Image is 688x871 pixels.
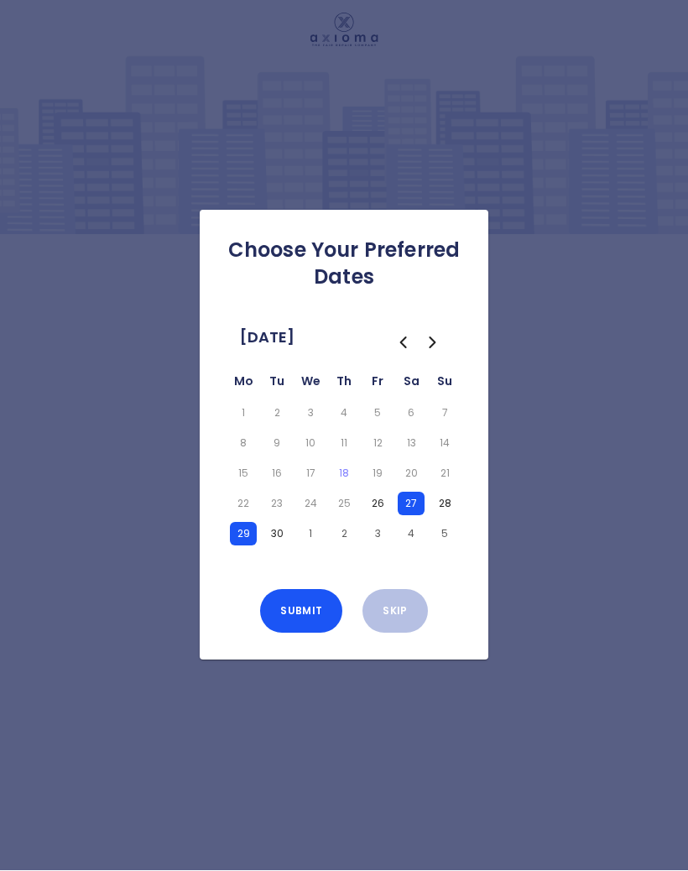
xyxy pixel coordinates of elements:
button: Tuesday, September 16th, 2025 [263,462,290,486]
button: Sunday, September 28th, 2025 [431,493,458,516]
th: Saturday [394,372,428,399]
button: Monday, September 29th, 2025, selected [230,523,257,546]
button: Thursday, October 2nd, 2025 [331,523,357,546]
button: Friday, September 26th, 2025 [364,493,391,516]
table: September 2025 [227,372,461,550]
button: Saturday, September 6th, 2025 [398,402,425,425]
button: Submit [260,590,342,634]
button: Monday, September 22nd, 2025 [230,493,257,516]
th: Wednesday [294,372,327,399]
button: Saturday, September 20th, 2025 [398,462,425,486]
button: Monday, September 15th, 2025 [230,462,257,486]
button: Saturday, September 13th, 2025 [398,432,425,456]
button: Today, Thursday, September 18th, 2025 [331,462,357,486]
img: Logo [310,13,378,47]
button: Thursday, September 4th, 2025 [331,402,357,425]
th: Tuesday [260,372,294,399]
button: Wednesday, September 10th, 2025 [297,432,324,456]
button: Friday, September 5th, 2025 [364,402,391,425]
th: Sunday [428,372,461,399]
th: Friday [361,372,394,399]
button: Wednesday, October 1st, 2025 [297,523,324,546]
button: Sunday, September 7th, 2025 [431,402,458,425]
button: Skip [362,590,427,634]
button: Thursday, September 25th, 2025 [331,493,357,516]
button: Sunday, September 21st, 2025 [431,462,458,486]
button: Saturday, September 27th, 2025, selected [398,493,425,516]
button: Tuesday, September 23rd, 2025 [263,493,290,516]
button: Friday, September 12th, 2025 [364,432,391,456]
button: Monday, September 8th, 2025 [230,432,257,456]
button: Saturday, October 4th, 2025 [398,523,425,546]
th: Thursday [327,372,361,399]
th: Monday [227,372,260,399]
span: [DATE] [240,325,294,352]
button: Friday, September 19th, 2025 [364,462,391,486]
button: Monday, September 1st, 2025 [230,402,257,425]
button: Go to the Next Month [418,328,448,358]
button: Go to the Previous Month [388,328,418,358]
button: Wednesday, September 17th, 2025 [297,462,324,486]
button: Tuesday, September 9th, 2025 [263,432,290,456]
button: Sunday, September 14th, 2025 [431,432,458,456]
button: Wednesday, September 24th, 2025 [297,493,324,516]
button: Tuesday, September 2nd, 2025 [263,402,290,425]
button: Tuesday, September 30th, 2025 [263,523,290,546]
button: Thursday, September 11th, 2025 [331,432,357,456]
button: Friday, October 3rd, 2025 [364,523,391,546]
button: Wednesday, September 3rd, 2025 [297,402,324,425]
button: Sunday, October 5th, 2025 [431,523,458,546]
h2: Choose Your Preferred Dates [213,237,475,291]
